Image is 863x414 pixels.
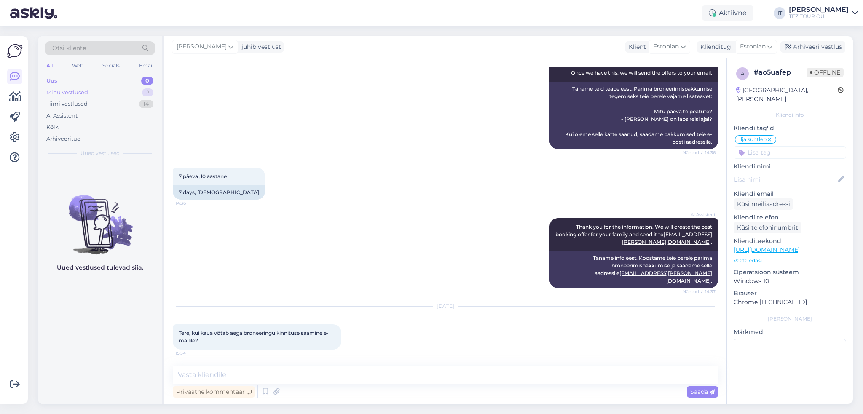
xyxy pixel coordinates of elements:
[38,180,162,256] img: No chats
[789,13,849,20] div: TEZ TOUR OÜ
[141,77,153,85] div: 0
[625,43,646,51] div: Klient
[45,60,54,71] div: All
[734,257,846,264] p: Vaata edasi ...
[683,288,716,295] span: Nähtud ✓ 14:37
[619,270,712,284] a: [EMAIL_ADDRESS][PERSON_NAME][DOMAIN_NAME]
[774,7,785,19] div: IT
[46,100,88,108] div: Tiimi vestlused
[734,246,800,254] a: [URL][DOMAIN_NAME]
[702,5,753,21] div: Aktiivne
[52,44,86,53] span: Otsi kliente
[734,237,846,246] p: Klienditeekond
[690,388,715,395] span: Saada
[622,231,712,245] a: [EMAIL_ADDRESS][PERSON_NAME][DOMAIN_NAME]
[734,162,846,171] p: Kliendi nimi
[142,88,153,97] div: 2
[80,150,120,157] span: Uued vestlused
[734,222,801,233] div: Küsi telefoninumbrit
[741,70,745,77] span: a
[789,6,849,13] div: [PERSON_NAME]
[46,77,57,85] div: Uus
[139,100,153,108] div: 14
[173,185,265,200] div: 7 days, [DEMOGRAPHIC_DATA]
[734,198,793,210] div: Küsi meiliaadressi
[238,43,281,51] div: juhib vestlust
[137,60,155,71] div: Email
[7,43,23,59] img: Askly Logo
[697,43,733,51] div: Klienditugi
[684,211,716,218] span: AI Assistent
[555,224,713,245] span: Thank you for the information. We will create the best booking offer for your family and send it ...
[740,42,766,51] span: Estonian
[177,42,227,51] span: [PERSON_NAME]
[734,268,846,277] p: Operatsioonisüsteem
[734,328,846,337] p: Märkmed
[101,60,121,71] div: Socials
[173,302,718,310] div: [DATE]
[734,190,846,198] p: Kliendi email
[653,42,679,51] span: Estonian
[734,111,846,119] div: Kliendi info
[780,41,845,53] div: Arhiveeri vestlus
[70,60,85,71] div: Web
[739,137,767,142] span: Ilja suhtleb
[549,251,718,288] div: Täname info eest. Koostame teie perele parima broneerimispakkumise ja saadame selle aadressile .
[734,277,846,286] p: Windows 10
[734,289,846,298] p: Brauser
[46,112,78,120] div: AI Assistent
[736,86,838,104] div: [GEOGRAPHIC_DATA], [PERSON_NAME]
[734,298,846,307] p: Chrome [TECHNICAL_ID]
[549,82,718,149] div: Täname teid teabe eest. Parima broneerimispakkumise tegemiseks teie perele vajame lisateavet: - M...
[175,200,207,206] span: 14:36
[46,88,88,97] div: Minu vestlused
[734,124,846,133] p: Kliendi tag'id
[734,213,846,222] p: Kliendi telefon
[754,67,807,77] div: # ao5uafep
[46,135,81,143] div: Arhiveeritud
[179,330,329,344] span: Tere, kui kaua võtab aega broneeringu kinnituse saamine e-mailile?
[46,123,59,131] div: Kõik
[683,150,716,156] span: Nähtud ✓ 14:36
[734,146,846,159] input: Lisa tag
[173,386,255,398] div: Privaatne kommentaar
[175,350,207,356] span: 15:54
[734,315,846,323] div: [PERSON_NAME]
[807,68,844,77] span: Offline
[789,6,858,20] a: [PERSON_NAME]TEZ TOUR OÜ
[57,263,143,272] p: Uued vestlused tulevad siia.
[179,173,227,179] span: 7 päeva ,10 aastane
[734,175,836,184] input: Lisa nimi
